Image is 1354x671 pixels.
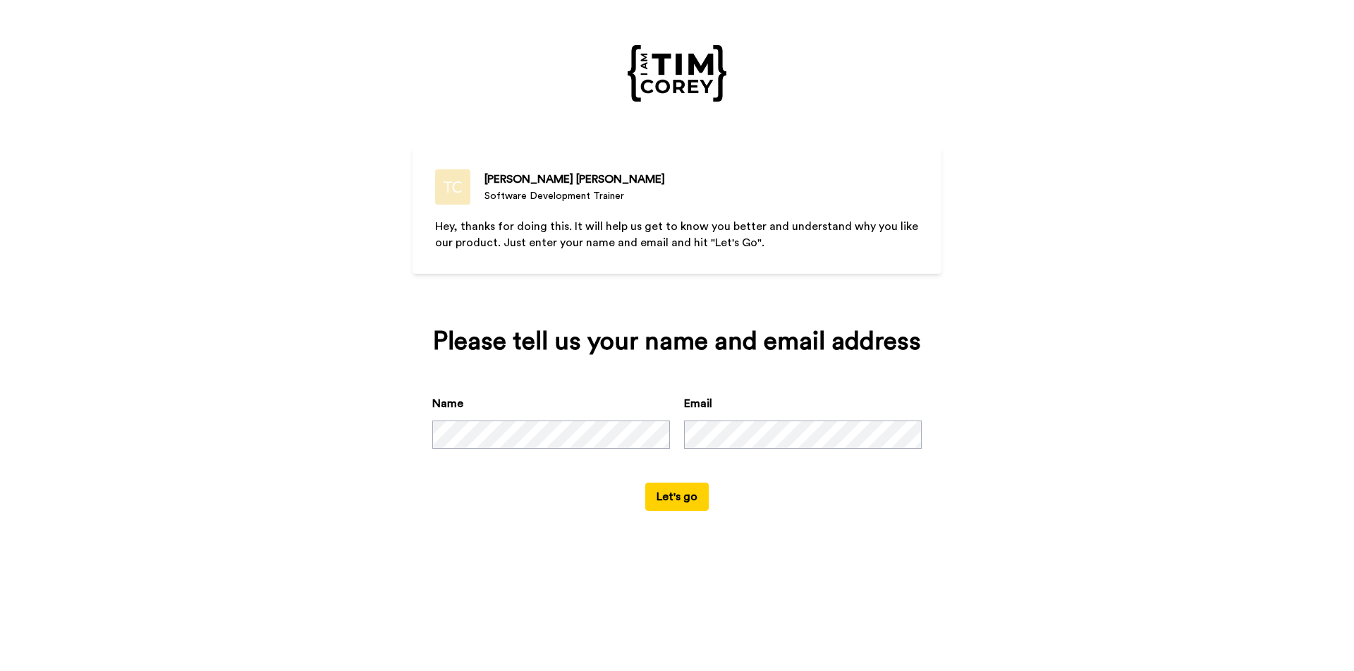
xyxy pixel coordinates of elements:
span: Hey, thanks for doing this. It will help us get to know you better and understand why you like ou... [435,221,921,248]
div: Software Development Trainer [484,189,665,203]
label: Name [432,395,463,412]
img: https://cdn.bonjoro.com/media/de22b56d-3a1f-42e2-96b1-d295e677f513/dc82eeae-039a-440d-a08e-53573a... [628,45,726,102]
label: Email [684,395,712,412]
img: Software Development Trainer [435,169,470,205]
button: Let's go [645,483,709,511]
div: [PERSON_NAME] [PERSON_NAME] [484,171,665,188]
div: Please tell us your name and email address [432,327,922,356]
